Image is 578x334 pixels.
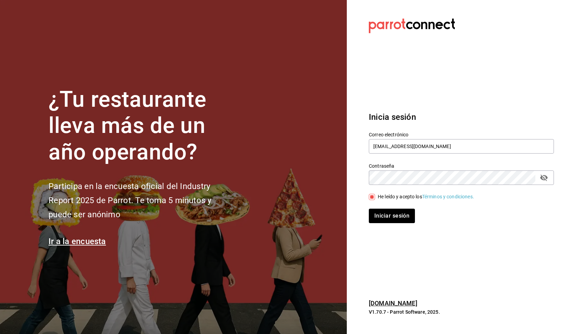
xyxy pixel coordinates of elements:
label: Contraseña [369,163,554,168]
div: He leído y acepto los [378,193,474,200]
button: passwordField [538,172,550,184]
input: Ingresa tu correo electrónico [369,139,554,154]
h3: Inicia sesión [369,111,554,123]
a: Ir a la encuesta [49,237,106,246]
a: Términos y condiciones. [422,194,474,199]
label: Correo electrónico [369,132,554,137]
a: [DOMAIN_NAME] [369,300,417,307]
button: Iniciar sesión [369,209,415,223]
h2: Participa en la encuesta oficial del Industry Report 2025 de Parrot. Te toma 5 minutos y puede se... [49,179,234,221]
p: V1.70.7 - Parrot Software, 2025. [369,309,554,315]
h1: ¿Tu restaurante lleva más de un año operando? [49,86,234,166]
